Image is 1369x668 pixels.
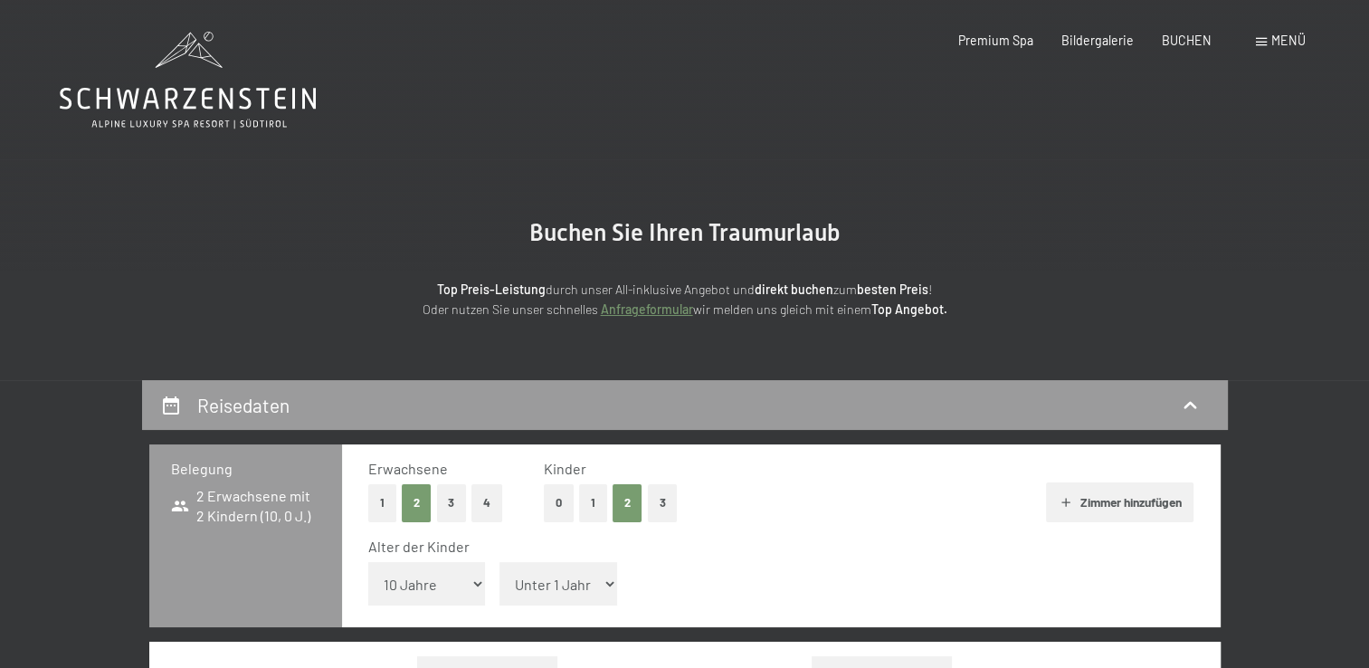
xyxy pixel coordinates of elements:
[402,484,432,521] button: 2
[437,484,467,521] button: 3
[613,484,642,521] button: 2
[1061,33,1134,48] a: Bildergalerie
[871,301,947,317] strong: Top Angebot.
[287,280,1083,320] p: durch unser All-inklusive Angebot und zum ! Oder nutzen Sie unser schnelles wir melden uns gleich...
[857,282,928,297] strong: besten Preis
[437,282,546,297] strong: Top Preis-Leistung
[368,484,396,521] button: 1
[1162,33,1212,48] a: BUCHEN
[601,301,693,317] a: Anfrageformular
[368,460,448,477] span: Erwachsene
[1046,482,1193,522] button: Zimmer hinzufügen
[755,282,833,297] strong: direkt buchen
[1271,33,1306,48] span: Menü
[648,484,678,521] button: 3
[958,33,1033,48] a: Premium Spa
[529,219,841,246] span: Buchen Sie Ihren Traumurlaub
[471,484,502,521] button: 4
[197,394,290,416] h2: Reisedaten
[544,484,574,521] button: 0
[171,486,320,527] span: 2 Erwachsene mit 2 Kindern (10, 0 J.)
[171,459,320,479] h3: Belegung
[544,460,586,477] span: Kinder
[368,537,1180,557] div: Alter der Kinder
[579,484,607,521] button: 1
